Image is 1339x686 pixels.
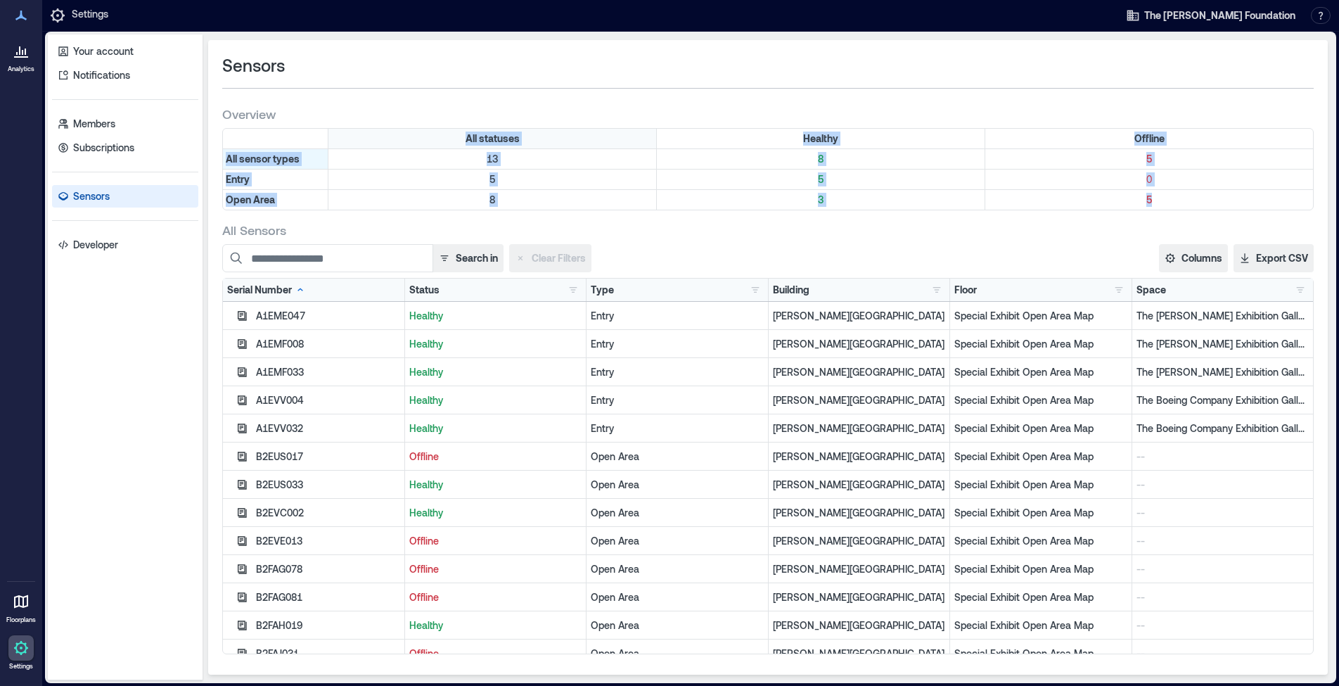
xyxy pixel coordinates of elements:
[1136,618,1309,633] p: --
[1136,450,1309,464] p: --
[409,283,440,297] div: Status
[223,170,328,189] div: Filter by Type: Entry
[52,113,198,135] a: Members
[1159,244,1228,272] button: Columns
[6,616,36,624] p: Floorplans
[256,309,399,323] div: A1EME047
[256,337,399,351] div: A1EMF008
[256,450,399,464] div: B2EUS017
[73,141,134,155] p: Subscriptions
[1136,309,1309,323] p: The [PERSON_NAME] Exhibition Gallery
[773,562,946,576] p: [PERSON_NAME][GEOGRAPHIC_DATA]
[331,152,653,166] p: 13
[773,309,946,323] p: [PERSON_NAME][GEOGRAPHIC_DATA]
[954,421,1127,436] p: Special Exhibit Open Area Map
[773,365,946,379] p: [PERSON_NAME][GEOGRAPHIC_DATA]
[954,506,1127,520] p: Special Exhibit Open Area Map
[222,106,276,122] span: Overview
[657,129,985,148] div: Filter by Status: Healthy
[256,618,399,633] div: B2FAH019
[409,309,582,323] p: Healthy
[954,365,1127,379] p: Special Exhibit Open Area Map
[409,590,582,604] p: Offline
[222,54,285,77] span: Sensors
[1136,337,1309,351] p: The [PERSON_NAME] Exhibition Gallery
[223,149,328,169] div: All sensor types
[4,631,38,675] a: Settings
[591,590,764,604] div: Open Area
[509,244,591,272] button: Clear Filters
[222,222,286,239] span: All Sensors
[954,562,1127,576] p: Special Exhibit Open Area Map
[409,393,582,407] p: Healthy
[73,44,134,58] p: Your account
[1136,590,1309,604] p: --
[773,393,946,407] p: [PERSON_NAME][GEOGRAPHIC_DATA]
[1144,8,1295,23] span: The [PERSON_NAME] Foundation
[409,506,582,520] p: Healthy
[409,534,582,548] p: Offline
[1136,478,1309,492] p: --
[657,190,985,210] div: Filter by Type: Open Area & Status: Healthy
[954,534,1127,548] p: Special Exhibit Open Area Map
[773,647,946,661] p: [PERSON_NAME][GEOGRAPHIC_DATA]
[773,590,946,604] p: [PERSON_NAME][GEOGRAPHIC_DATA]
[660,172,982,186] p: 5
[773,506,946,520] p: [PERSON_NAME][GEOGRAPHIC_DATA]
[773,534,946,548] p: [PERSON_NAME][GEOGRAPHIC_DATA]
[988,172,1310,186] p: 0
[954,647,1127,661] p: Special Exhibit Open Area Map
[1136,562,1309,576] p: --
[256,562,399,576] div: B2FAG078
[8,65,34,73] p: Analytics
[1234,244,1314,272] button: Export CSV
[223,190,328,210] div: Filter by Type: Open Area
[591,421,764,436] div: Entry
[985,170,1313,189] div: Filter by Type: Entry & Status: Offline (0 sensors)
[4,34,39,77] a: Analytics
[331,172,653,186] p: 5
[954,590,1127,604] p: Special Exhibit Open Area Map
[1136,393,1309,407] p: The Boeing Company Exhibition Gallery
[409,421,582,436] p: Healthy
[773,478,946,492] p: [PERSON_NAME][GEOGRAPHIC_DATA]
[591,506,764,520] div: Open Area
[773,283,809,297] div: Building
[331,193,653,207] p: 8
[52,185,198,208] a: Sensors
[773,450,946,464] p: [PERSON_NAME][GEOGRAPHIC_DATA]
[591,618,764,633] div: Open Area
[73,117,115,131] p: Members
[985,190,1313,210] div: Filter by Type: Open Area & Status: Offline
[409,562,582,576] p: Offline
[52,64,198,87] a: Notifications
[773,421,946,436] p: [PERSON_NAME][GEOGRAPHIC_DATA]
[409,647,582,661] p: Offline
[954,478,1127,492] p: Special Exhibit Open Area Map
[660,193,982,207] p: 3
[328,129,657,148] div: All statuses
[657,170,985,189] div: Filter by Type: Entry & Status: Healthy
[954,618,1127,633] p: Special Exhibit Open Area Map
[591,365,764,379] div: Entry
[409,450,582,464] p: Offline
[954,337,1127,351] p: Special Exhibit Open Area Map
[73,189,110,203] p: Sensors
[954,309,1127,323] p: Special Exhibit Open Area Map
[985,129,1313,148] div: Filter by Status: Offline
[409,618,582,633] p: Healthy
[227,283,306,297] div: Serial Number
[954,450,1127,464] p: Special Exhibit Open Area Map
[72,7,108,24] p: Settings
[73,68,130,82] p: Notifications
[256,365,399,379] div: A1EMF033
[591,337,764,351] div: Entry
[52,234,198,256] a: Developer
[1136,421,1309,436] p: The Boeing Company Exhibition Gallery
[409,337,582,351] p: Healthy
[591,562,764,576] div: Open Area
[9,662,33,671] p: Settings
[256,421,399,436] div: A1EVV032
[256,393,399,407] div: A1EVV004
[52,40,198,63] a: Your account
